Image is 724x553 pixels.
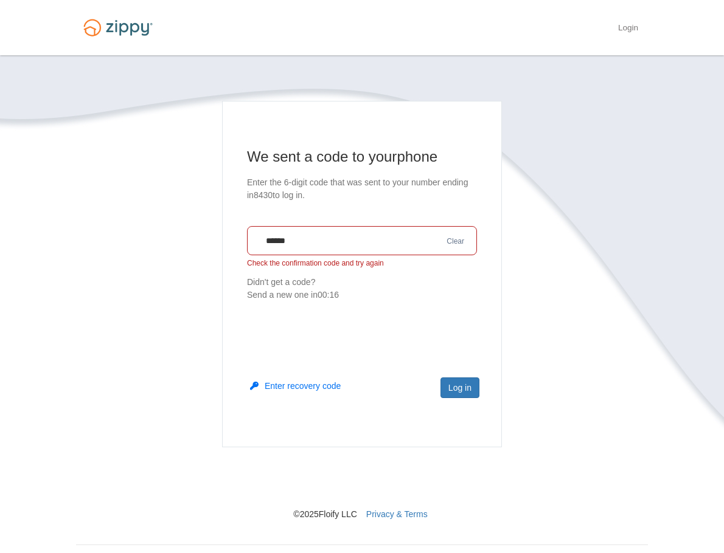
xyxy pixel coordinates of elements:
p: Enter the 6-digit code that was sent to your number ending in 8430 to log in. [247,176,477,202]
a: Privacy & Terms [366,509,428,519]
p: Didn't get a code? [247,276,477,301]
p: Check the confirmation code and try again [247,258,477,269]
h1: We sent a code to your phone [247,147,477,167]
a: Login [618,23,638,35]
button: Log in [440,377,479,398]
img: Logo [76,13,160,42]
button: Enter recovery code [250,380,341,392]
nav: © 2025 Floify LLC [76,447,648,520]
button: Clear [443,236,468,247]
div: Send a new one in 00:16 [247,289,477,301]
